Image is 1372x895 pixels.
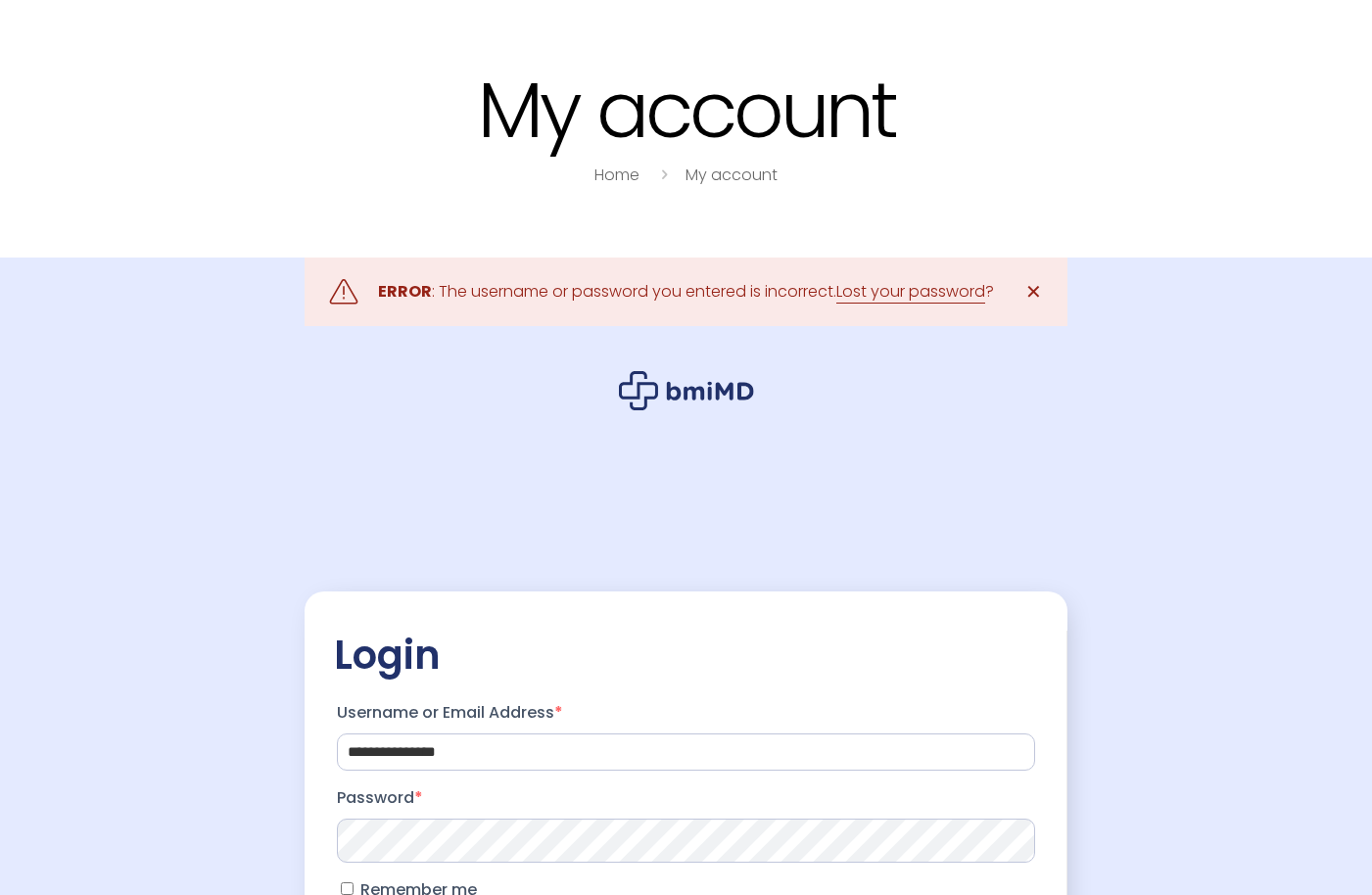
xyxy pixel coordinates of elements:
a: Lost your password [836,280,985,304]
i: breadcrumbs separator [653,164,675,186]
div: : The username or password you entered is incorrect. ? [378,278,994,306]
a: My account [686,164,778,186]
input: Remember me [341,882,354,895]
h2: Login [334,631,1038,680]
label: Username or Email Address [337,697,1035,729]
h1: My account [70,69,1303,152]
span: ✕ [1025,278,1042,306]
label: Password [337,782,1035,814]
a: ✕ [1014,272,1053,311]
a: Home [594,164,639,186]
strong: ERROR [378,280,432,303]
